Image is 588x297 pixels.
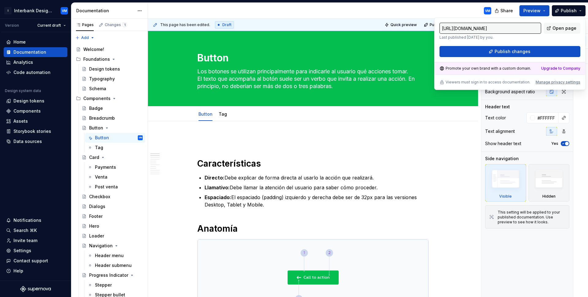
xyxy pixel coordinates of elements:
[536,80,580,85] button: Manage privacy settings
[122,22,127,27] span: 1
[85,162,145,172] a: Payments
[4,126,67,136] a: Storybook stories
[95,253,124,259] div: Header menu
[89,154,99,160] div: Card
[76,8,134,14] div: Documentation
[79,64,145,74] a: Design tokens
[89,194,110,200] div: Checkbox
[551,141,558,146] label: Yes
[485,115,506,121] div: Text color
[13,69,51,75] div: Code automation
[196,51,428,65] textarea: Button
[14,8,53,14] div: Interbank Design System
[196,67,428,91] textarea: Los botones se utilizan principalmente para indicarle al usuario qué acciones tomar. El texto que...
[85,251,145,260] a: Header menu
[79,270,145,280] a: Progress Indicator
[4,106,67,116] a: Components
[13,138,42,145] div: Data sources
[79,221,145,231] a: Hero
[73,94,145,103] div: Components
[83,56,110,62] div: Foundations
[13,217,41,223] div: Notifications
[79,152,145,162] a: Card
[105,22,127,27] div: Changes
[76,22,94,27] div: Pages
[205,194,429,208] p: El espaciado (padding) izquierdo y derecha debe ser de 32px para las versiones Desktop, Tablet y ...
[439,66,531,71] div: Promote your own brand with a custom domain.
[83,95,111,102] div: Components
[500,8,513,14] span: Share
[13,118,28,124] div: Assets
[485,89,535,95] div: Background aspect ratio
[89,86,106,92] div: Schema
[197,158,429,169] h1: Características
[95,174,107,180] div: Venta
[485,156,519,162] div: Side navigation
[73,44,145,54] a: Welcome!
[198,111,213,117] a: Button
[4,226,67,235] button: Search ⌘K
[535,112,559,123] input: Auto
[79,241,145,251] a: Navigation
[13,237,37,244] div: Invite team
[1,4,70,17] button: IInterbank Design SystemVM
[390,22,417,27] span: Quick preview
[89,272,128,278] div: Progress Indicator
[4,116,67,126] a: Assets
[205,184,230,191] strong: Llamativo:
[197,223,429,234] h1: Anatomía
[552,5,586,16] button: Publish
[13,268,23,274] div: Help
[13,98,44,104] div: Design tokens
[439,35,541,40] p: Last published [DATE] by you.
[81,35,89,40] span: Add
[4,47,67,57] a: Documentation
[4,7,12,14] div: I
[205,174,429,181] p: Debe explicar de forma directa al usarlo la acción que realizará.
[89,125,103,131] div: Button
[4,37,67,47] a: Home
[95,145,103,151] div: Tag
[79,202,145,211] a: Dialogs
[519,5,549,16] button: Preview
[62,8,67,13] div: VM
[4,137,67,146] a: Data sources
[13,128,51,134] div: Storybook stories
[523,8,541,14] span: Preview
[95,282,112,288] div: Stepper
[4,266,67,276] button: Help
[79,113,145,123] a: Breadcrumb
[196,107,215,120] div: Button
[20,286,51,292] a: Supernova Logo
[79,84,145,94] a: Schema
[89,115,115,121] div: Breadcrumb
[139,135,142,141] div: VM
[4,236,67,245] a: Invite team
[561,8,577,14] span: Publish
[544,23,580,34] a: Open page
[85,260,145,270] a: Header submenu
[160,22,210,27] span: This page has been edited.
[13,227,37,233] div: Search ⌘K
[499,194,512,199] div: Visible
[95,164,116,170] div: Payments
[13,258,48,264] div: Contact support
[542,194,556,199] div: Hidden
[35,21,69,30] button: Current draft
[79,231,145,241] a: Loader
[4,57,67,67] a: Analytics
[205,184,429,191] p: Debe llamar la atención del usuario para saber cómo proceder.
[95,184,118,190] div: Post venta
[422,21,462,29] button: Publish changes
[95,262,132,268] div: Header submenu
[89,76,115,82] div: Typography
[85,172,145,182] a: Venta
[79,123,145,133] a: Button
[85,143,145,152] a: Tag
[205,194,231,200] strong: Espaciado:
[4,96,67,106] a: Design tokens
[79,192,145,202] a: Checkbox
[222,22,232,27] span: Draft
[383,21,420,29] button: Quick preview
